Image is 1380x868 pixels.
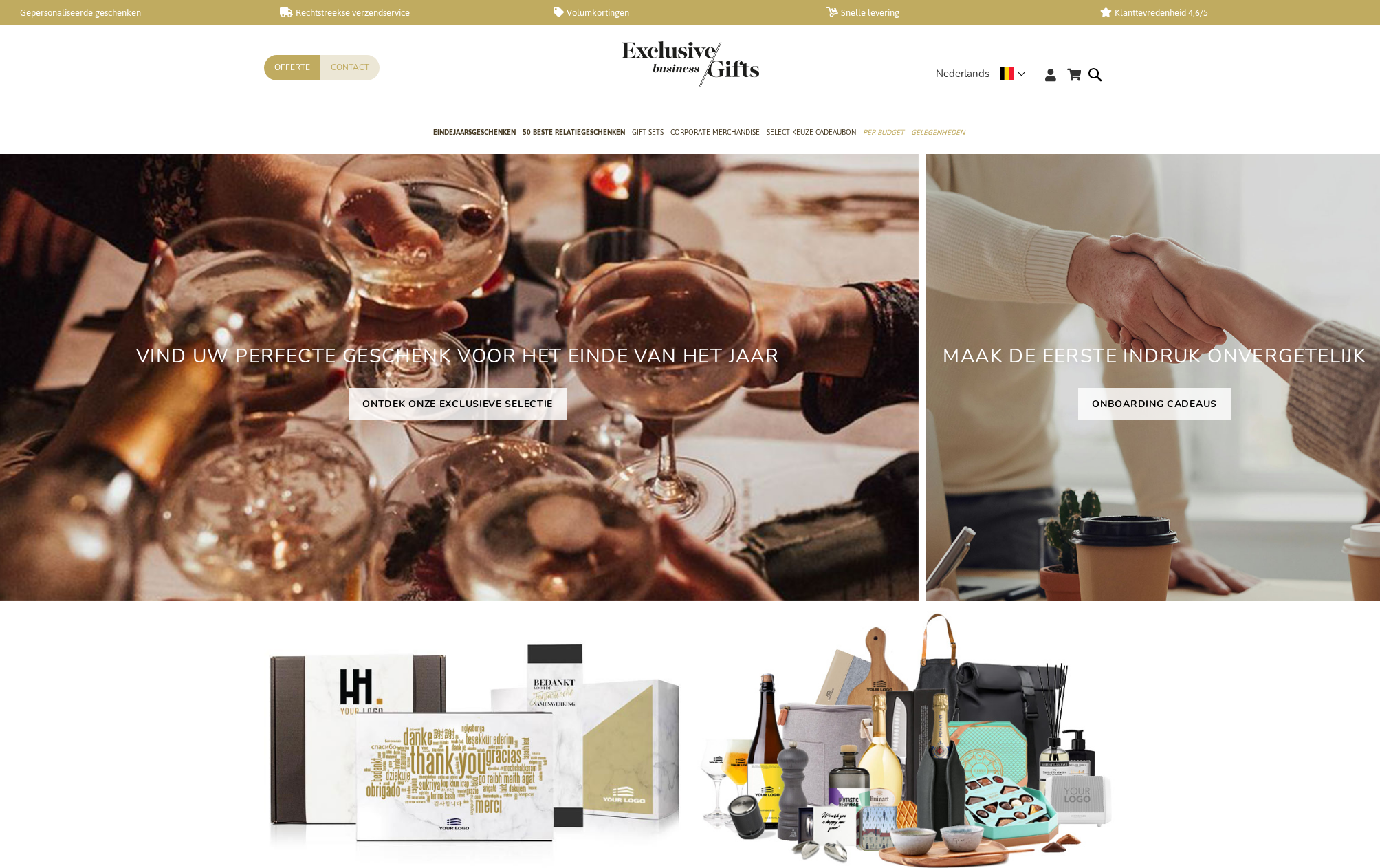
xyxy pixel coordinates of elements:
a: Contact [320,55,380,80]
a: store logo [622,41,690,87]
a: Gepersonaliseerde geschenken [7,7,258,19]
span: Corporate Merchandise [670,125,760,140]
div: Nederlands [936,66,1034,82]
span: Gelegenheden [911,125,965,140]
span: Nederlands [936,66,989,82]
a: Volumkortingen [554,7,804,19]
span: 50 beste relatiegeschenken [523,125,625,140]
a: Snelle levering [826,7,1077,19]
a: ONBOARDING CADEAUS [1078,388,1231,420]
span: Gift Sets [632,125,664,140]
a: Offerte [264,55,320,80]
span: Per Budget [863,125,904,140]
span: Eindejaarsgeschenken [433,125,516,140]
img: Exclusive Business gifts logo [622,41,759,87]
a: Klanttevredenheid 4,6/5 [1100,7,1351,19]
span: Select Keuze Cadeaubon [767,125,856,140]
a: Rechtstreekse verzendservice [280,7,531,19]
a: ONTDEK ONZE EXCLUSIEVE SELECTIE [349,388,567,420]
